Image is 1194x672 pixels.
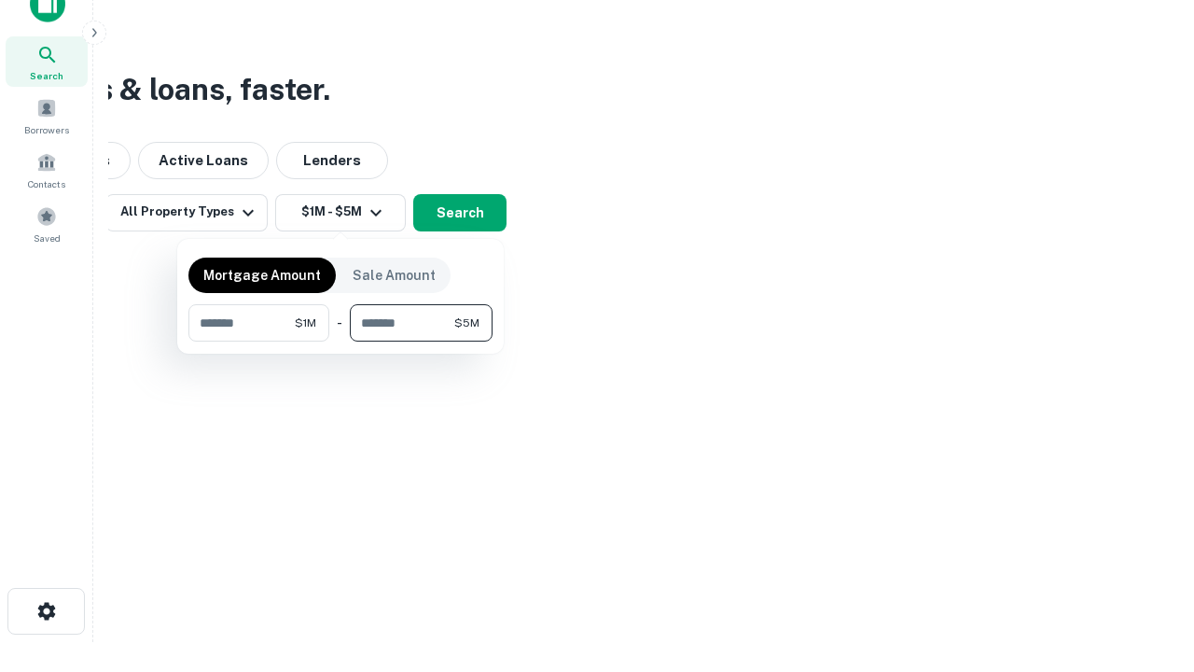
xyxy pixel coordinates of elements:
[353,265,436,286] p: Sale Amount
[295,315,316,331] span: $1M
[337,304,342,342] div: -
[203,265,321,286] p: Mortgage Amount
[454,315,479,331] span: $5M
[1101,523,1194,612] iframe: Chat Widget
